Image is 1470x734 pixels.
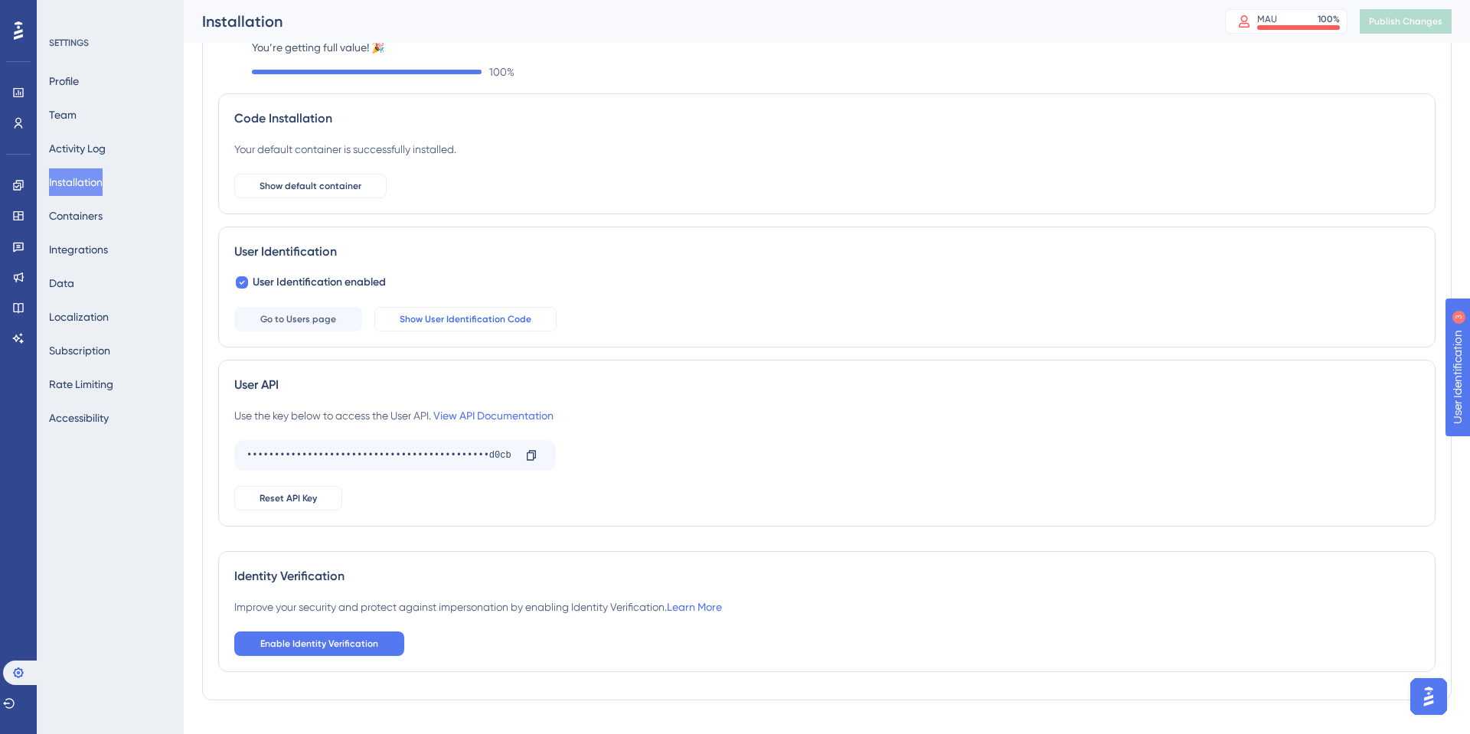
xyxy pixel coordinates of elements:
[49,236,108,263] button: Integrations
[247,443,513,468] div: ••••••••••••••••••••••••••••••••••••••••••••d0cb
[400,313,531,325] span: Show User Identification Code
[1360,9,1452,34] button: Publish Changes
[1369,15,1442,28] span: Publish Changes
[49,370,113,398] button: Rate Limiting
[234,109,1419,128] div: Code Installation
[252,38,1436,57] label: You’re getting full value! 🎉
[489,63,514,81] span: 100 %
[374,307,557,331] button: Show User Identification Code
[234,140,456,158] div: Your default container is successfully installed.
[260,313,336,325] span: Go to Users page
[1406,674,1452,719] iframe: UserGuiding AI Assistant Launcher
[12,4,106,22] span: User Identification
[234,486,342,511] button: Reset API Key
[433,409,554,422] a: View API Documentation
[234,406,554,425] div: Use the key below to access the User API.
[49,67,79,95] button: Profile
[234,174,387,198] button: Show default container
[260,180,361,192] span: Show default container
[49,303,109,331] button: Localization
[49,37,173,49] div: SETTINGS
[49,135,106,162] button: Activity Log
[667,601,722,613] a: Learn More
[202,11,1187,32] div: Installation
[49,337,110,364] button: Subscription
[49,168,103,196] button: Installation
[234,567,1419,586] div: Identity Verification
[49,202,103,230] button: Containers
[117,8,122,20] div: 3
[260,638,378,650] span: Enable Identity Verification
[253,273,386,292] span: User Identification enabled
[49,101,77,129] button: Team
[49,269,74,297] button: Data
[1257,13,1277,25] div: MAU
[234,631,404,656] button: Enable Identity Verification
[234,376,1419,394] div: User API
[49,404,109,432] button: Accessibility
[1318,13,1340,25] div: 100 %
[234,243,1419,261] div: User Identification
[234,307,362,331] button: Go to Users page
[234,598,722,616] div: Improve your security and protect against impersonation by enabling Identity Verification.
[260,492,317,504] span: Reset API Key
